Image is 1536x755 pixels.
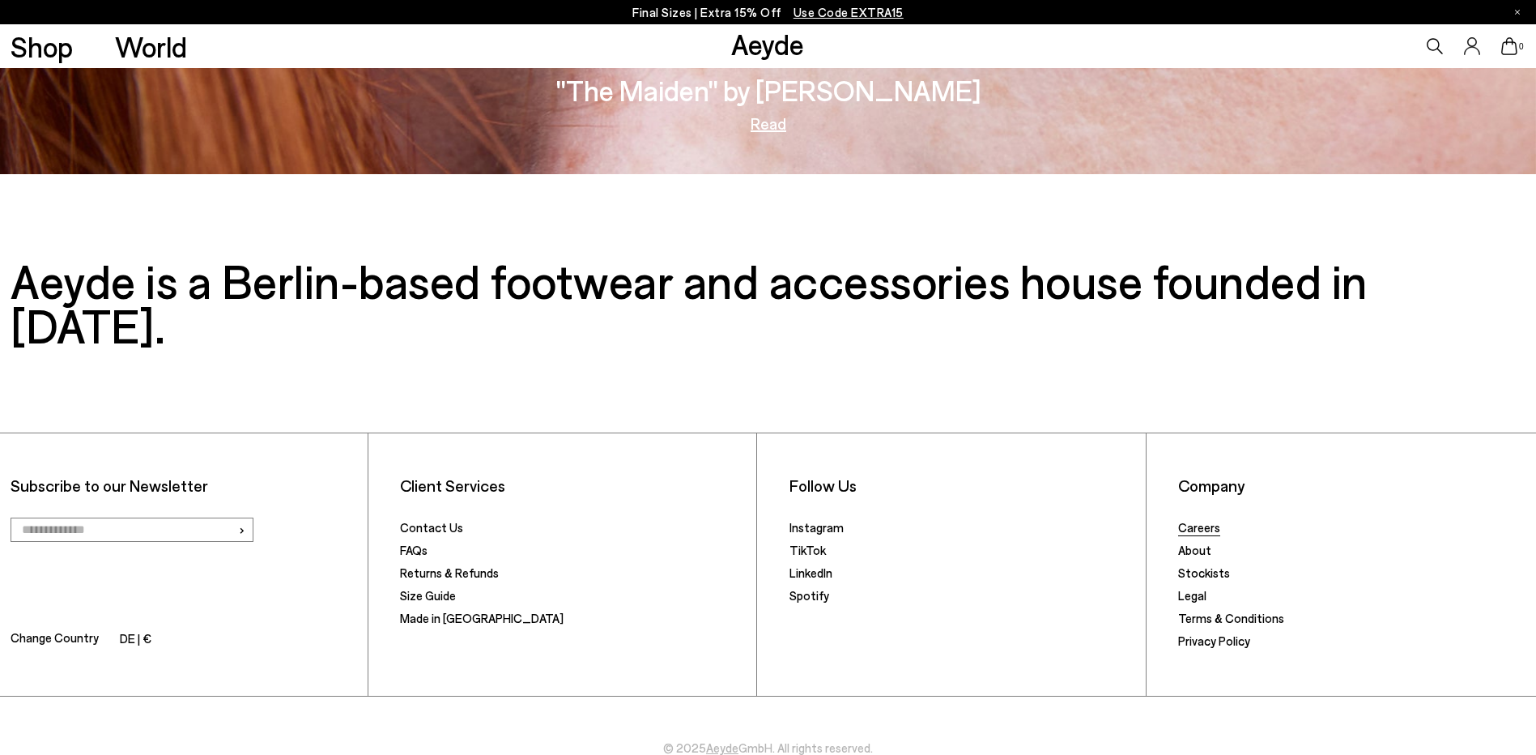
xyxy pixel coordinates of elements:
a: Aeyde [731,27,804,61]
span: Change Country [11,628,99,651]
a: Aeyde [706,740,738,755]
a: Spotify [789,588,829,603]
a: Size Guide [400,588,456,603]
a: Returns & Refunds [400,565,499,580]
a: Made in [GEOGRAPHIC_DATA] [400,611,564,625]
li: DE | € [120,629,151,651]
a: 0 [1501,37,1517,55]
li: Company [1178,476,1525,496]
p: Subscribe to our Newsletter [11,476,356,496]
p: Final Sizes | Extra 15% Off [632,2,904,23]
a: About [1178,543,1211,557]
a: Instagram [789,520,844,535]
a: Contact Us [400,520,463,535]
a: Privacy Policy [1178,633,1250,648]
a: LinkedIn [789,565,832,580]
span: Navigate to /collections/ss25-final-sizes [794,5,904,19]
a: FAQs [400,543,428,557]
h3: Aeyde is a Berlin-based footwear and accessories house founded in [DATE]. [11,258,1525,348]
span: 0 [1517,42,1525,51]
span: › [238,518,245,541]
a: World [115,32,187,61]
li: Client Services [400,476,746,496]
h3: "The Maiden" by [PERSON_NAME] [555,76,981,105]
a: TikTok [789,543,826,557]
a: Legal [1178,588,1206,603]
a: Terms & Conditions [1178,611,1284,625]
li: Follow Us [789,476,1135,496]
a: Stockists [1178,565,1230,580]
a: Shop [11,32,73,61]
a: Read [751,115,786,131]
a: Careers [1178,520,1220,535]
